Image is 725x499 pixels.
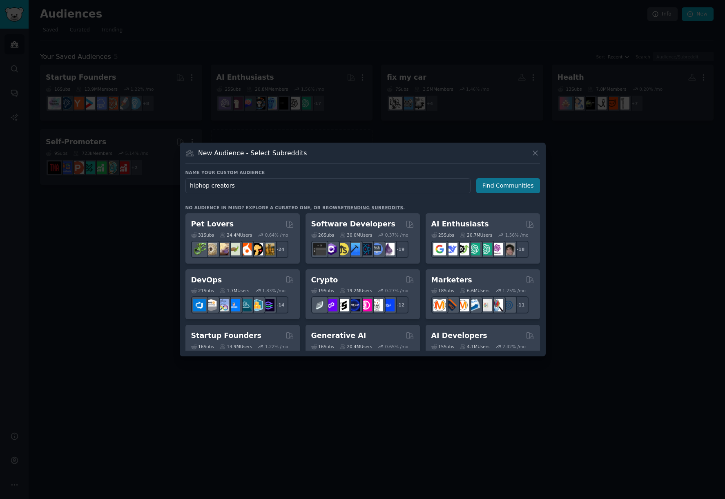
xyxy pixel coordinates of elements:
[468,243,480,255] img: chatgpt_promptDesign
[198,149,307,157] h3: New Audience - Select Subreddits
[340,344,372,349] div: 20.4M Users
[262,243,274,255] img: dogbreed
[340,232,372,238] div: 30.0M Users
[216,299,229,311] img: Docker_DevOps
[491,243,503,255] img: OpenAIDev
[359,243,372,255] img: reactnative
[445,299,457,311] img: bigseo
[228,243,240,255] img: turtle
[348,299,360,311] img: web3
[336,243,349,255] img: learnjavascript
[228,299,240,311] img: DevOpsLinks
[325,243,337,255] img: csharp
[220,232,252,238] div: 24.4M Users
[460,232,492,238] div: 20.7M Users
[479,243,492,255] img: chatgpt_prompts_
[216,243,229,255] img: leopardgeckos
[502,288,526,293] div: 1.25 % /mo
[191,331,261,341] h2: Startup Founders
[193,243,206,255] img: herpetology
[348,243,360,255] img: iOSProgramming
[431,219,489,229] h2: AI Enthusiasts
[220,344,252,349] div: 13.9M Users
[262,288,286,293] div: 1.83 % /mo
[456,243,469,255] img: AItoolsCatalog
[193,299,206,311] img: azuredevops
[370,243,383,255] img: AskComputerScience
[431,275,472,285] h2: Marketers
[385,232,408,238] div: 0.37 % /mo
[491,299,503,311] img: MarketingResearch
[505,232,529,238] div: 1.56 % /mo
[511,241,529,258] div: + 18
[191,232,214,238] div: 31 Sub s
[250,299,263,311] img: aws_cdk
[205,243,217,255] img: ballpython
[431,344,454,349] div: 15 Sub s
[220,288,250,293] div: 1.7M Users
[431,288,454,293] div: 18 Sub s
[382,243,395,255] img: elixir
[250,243,263,255] img: PetAdvice
[370,299,383,311] img: CryptoNews
[502,299,515,311] img: OnlineMarketing
[336,299,349,311] img: ethstaker
[191,219,234,229] h2: Pet Lovers
[271,296,288,313] div: + 14
[433,243,446,255] img: GoogleGeminiAI
[385,288,408,293] div: 0.27 % /mo
[391,296,408,313] div: + 12
[311,331,366,341] h2: Generative AI
[311,344,334,349] div: 16 Sub s
[191,275,222,285] h2: DevOps
[431,331,487,341] h2: AI Developers
[265,232,288,238] div: 0.64 % /mo
[431,232,454,238] div: 25 Sub s
[476,178,540,193] button: Find Communities
[502,243,515,255] img: ArtificalIntelligence
[468,299,480,311] img: Emailmarketing
[340,288,372,293] div: 19.2M Users
[456,299,469,311] img: AskMarketing
[311,232,334,238] div: 26 Sub s
[391,241,408,258] div: + 19
[313,243,326,255] img: software
[185,178,471,193] input: Pick a short name, like "Digital Marketers" or "Movie-Goers"
[325,299,337,311] img: 0xPolygon
[311,275,338,285] h2: Crypto
[382,299,395,311] img: defi_
[445,243,457,255] img: DeepSeek
[239,299,252,311] img: platformengineering
[359,299,372,311] img: defiblockchain
[311,219,395,229] h2: Software Developers
[385,344,408,349] div: 0.65 % /mo
[311,288,334,293] div: 19 Sub s
[344,205,403,210] a: trending subreddits
[205,299,217,311] img: AWS_Certified_Experts
[460,288,490,293] div: 6.6M Users
[271,241,288,258] div: + 24
[511,296,529,313] div: + 11
[460,344,490,349] div: 4.1M Users
[191,288,214,293] div: 21 Sub s
[265,344,288,349] div: 1.22 % /mo
[185,170,540,175] h3: Name your custom audience
[313,299,326,311] img: ethfinance
[239,243,252,255] img: cockatiel
[185,205,405,210] div: No audience in mind? Explore a curated one, or browse .
[479,299,492,311] img: googleads
[502,344,526,349] div: 2.42 % /mo
[191,344,214,349] div: 16 Sub s
[433,299,446,311] img: content_marketing
[262,299,274,311] img: PlatformEngineers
